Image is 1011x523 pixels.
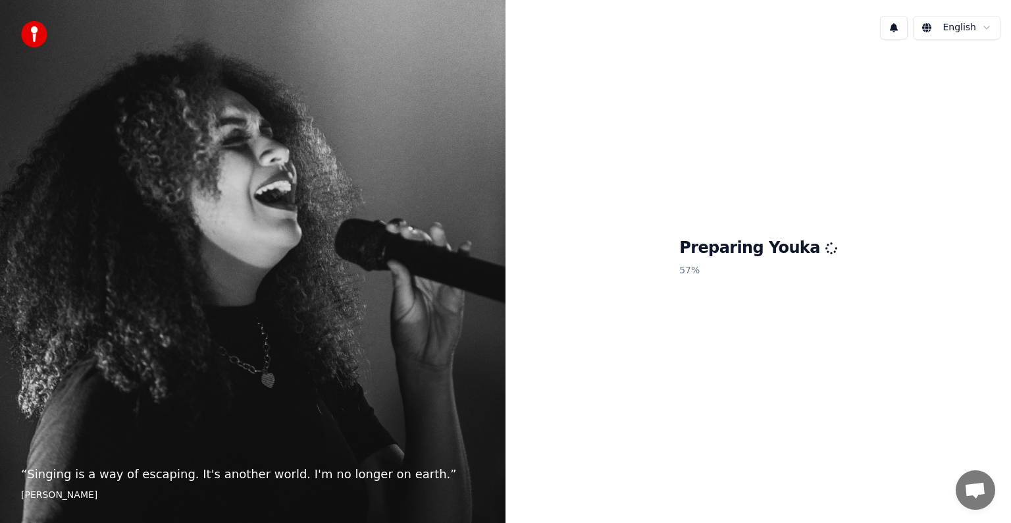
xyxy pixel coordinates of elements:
div: Open chat [956,470,995,510]
img: youka [21,21,47,47]
footer: [PERSON_NAME] [21,489,484,502]
p: “ Singing is a way of escaping. It's another world. I'm no longer on earth. ” [21,465,484,483]
p: 57 % [679,259,837,283]
h1: Preparing Youka [679,238,837,259]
